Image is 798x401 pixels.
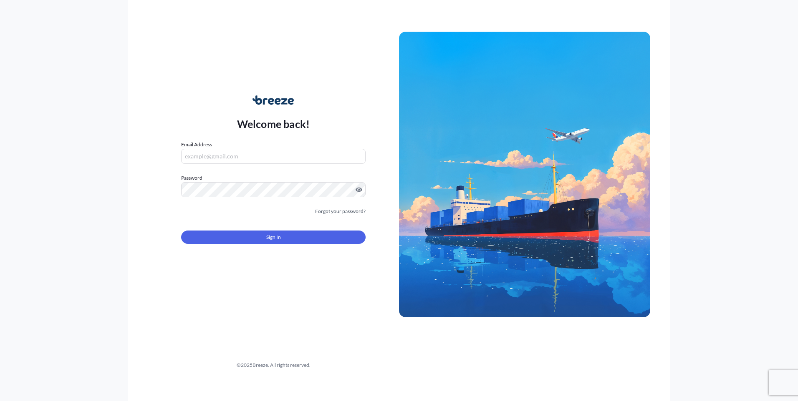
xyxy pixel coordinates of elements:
[356,186,362,193] button: Show password
[148,361,399,369] div: © 2025 Breeze. All rights reserved.
[399,32,650,317] img: Ship illustration
[181,149,366,164] input: example@gmail.com
[181,140,212,149] label: Email Address
[181,174,366,182] label: Password
[266,233,281,241] span: Sign In
[181,231,366,244] button: Sign In
[237,117,310,130] p: Welcome back!
[315,207,366,216] a: Forgot your password?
